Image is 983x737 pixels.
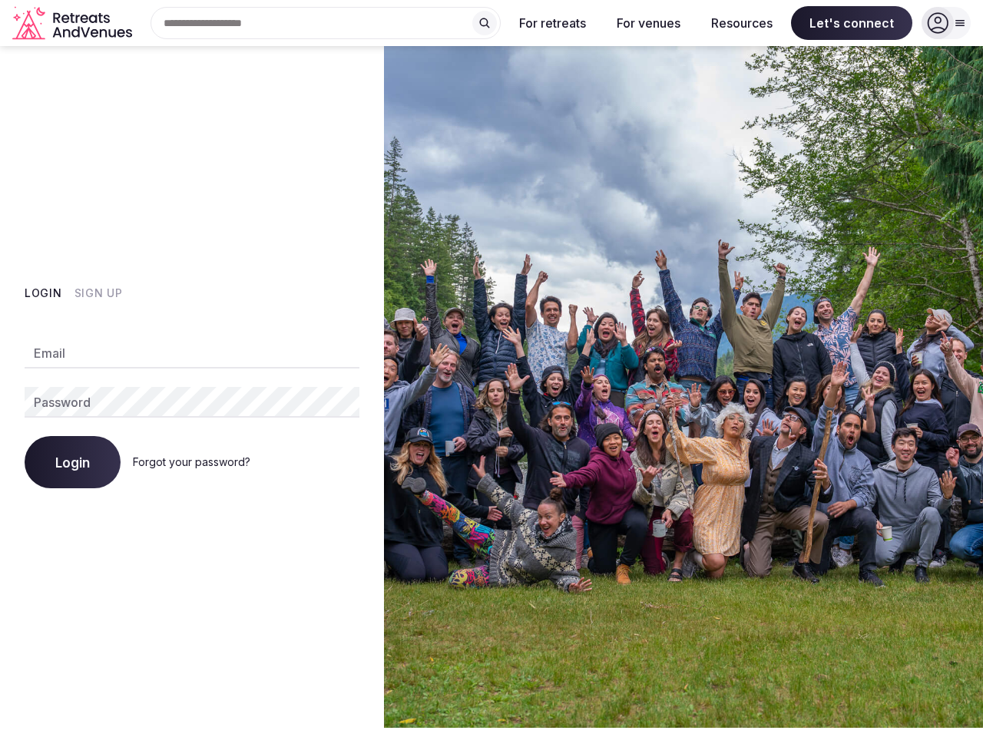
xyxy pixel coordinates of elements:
[604,6,693,40] button: For venues
[25,436,121,488] button: Login
[55,454,90,470] span: Login
[507,6,598,40] button: For retreats
[74,286,123,301] button: Sign Up
[791,6,912,40] span: Let's connect
[133,455,250,468] a: Forgot your password?
[12,6,135,41] a: Visit the homepage
[384,46,983,728] img: My Account Background
[12,6,135,41] svg: Retreats and Venues company logo
[25,286,62,301] button: Login
[699,6,785,40] button: Resources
